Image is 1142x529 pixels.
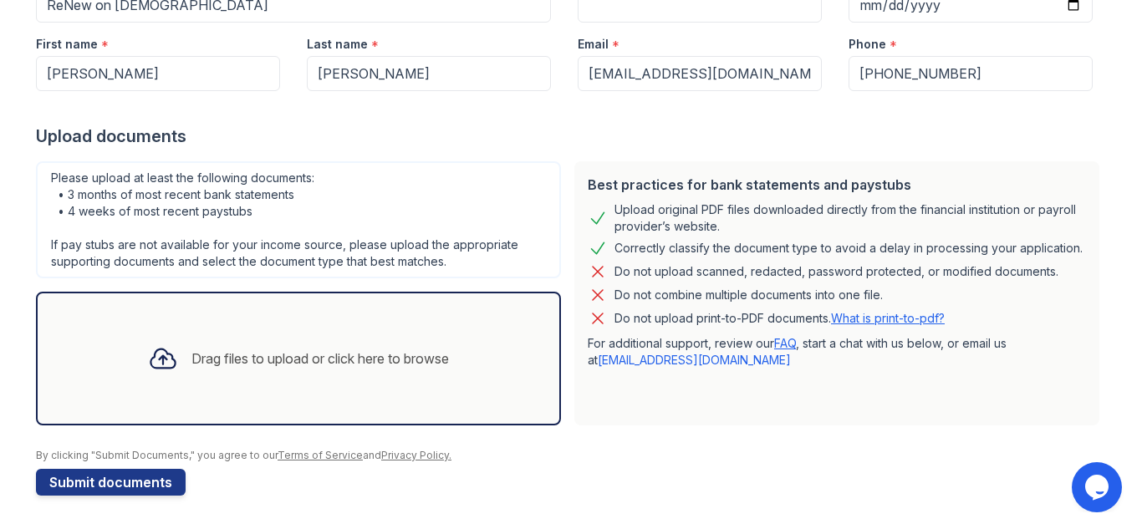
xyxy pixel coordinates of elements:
a: [EMAIL_ADDRESS][DOMAIN_NAME] [598,353,791,367]
label: Email [578,36,609,53]
a: Terms of Service [278,449,363,461]
div: By clicking "Submit Documents," you agree to our and [36,449,1106,462]
div: Do not upload scanned, redacted, password protected, or modified documents. [614,262,1058,282]
a: FAQ [774,336,796,350]
div: Best practices for bank statements and paystubs [588,175,1086,195]
button: Submit documents [36,469,186,496]
div: Drag files to upload or click here to browse [191,348,449,369]
label: Last name [307,36,368,53]
p: Do not upload print-to-PDF documents. [614,310,945,327]
label: Phone [849,36,886,53]
div: Please upload at least the following documents: • 3 months of most recent bank statements • 4 wee... [36,161,561,278]
a: Privacy Policy. [381,449,451,461]
a: What is print-to-pdf? [831,311,945,325]
div: Upload documents [36,125,1106,148]
iframe: chat widget [1072,462,1125,512]
div: Correctly classify the document type to avoid a delay in processing your application. [614,238,1083,258]
p: For additional support, review our , start a chat with us below, or email us at [588,335,1086,369]
div: Do not combine multiple documents into one file. [614,285,883,305]
label: First name [36,36,98,53]
div: Upload original PDF files downloaded directly from the financial institution or payroll provider’... [614,201,1086,235]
